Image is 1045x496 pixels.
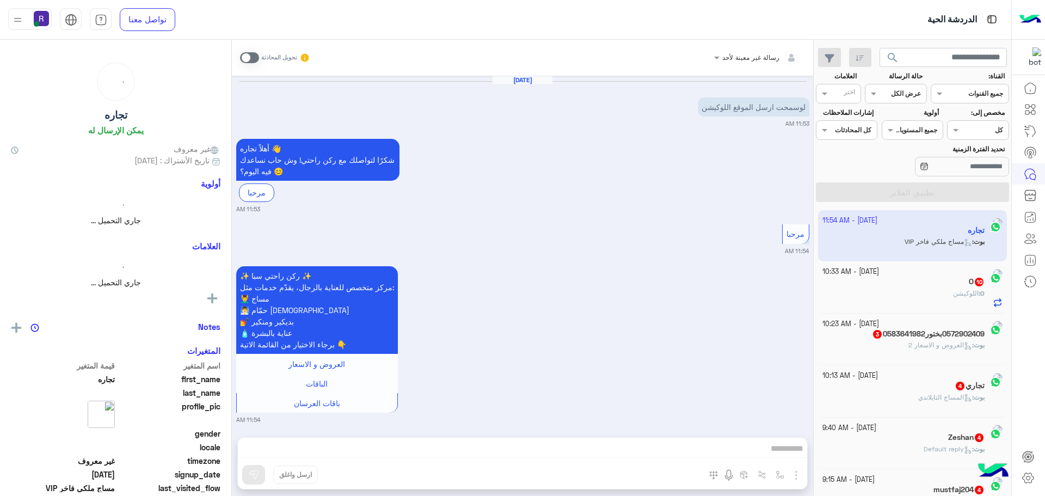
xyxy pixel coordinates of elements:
[14,258,218,277] div: loading...
[974,341,985,349] span: بوت
[239,183,274,201] div: مرحبا
[91,216,141,225] span: جاري التحميل ...
[294,399,340,408] span: باقات العرسان
[953,289,979,297] span: اللوكيشن
[883,108,939,118] label: أولوية
[993,425,1003,434] img: picture
[993,373,1003,383] img: picture
[927,13,977,27] p: الدردشة الحية
[786,229,804,238] span: مرحبا
[933,485,985,494] h5: mustfaj204
[975,433,983,442] span: 4
[990,273,1001,284] img: WhatsApp
[956,382,964,390] span: 4
[117,360,221,371] span: اسم المتغير
[30,323,39,332] img: notes
[975,278,983,286] span: 10
[974,445,985,453] span: بوت
[187,346,220,356] h6: المتغيرات
[198,322,220,332] h6: Notes
[990,428,1001,439] img: WhatsApp
[95,14,107,26] img: tab
[236,139,399,181] p: 4/10/2025, 11:53 AM
[11,373,115,385] span: تجاره
[816,182,1009,202] button: تطبيق الفلاتر
[88,401,115,428] img: picture
[990,377,1001,388] img: WhatsApp
[822,475,875,485] small: [DATE] - 9:15 AM
[88,125,144,135] h6: يمكن الإرسال له
[822,371,878,381] small: [DATE] - 10:13 AM
[822,423,876,433] small: [DATE] - 9:40 AM
[932,71,1005,81] label: القناة:
[273,466,318,484] button: ارسل واغلق
[11,482,115,494] span: مساج ملكي فاخر VIP
[918,393,972,401] span: المساج التايلاندي
[117,442,221,453] span: locale
[948,433,985,442] h5: Zeshan
[90,8,112,31] a: tab
[14,195,218,215] div: loading...
[993,321,1003,330] img: picture
[785,247,809,255] small: 11:54 AM
[974,452,1012,491] img: hulul-logo.png
[990,324,1001,335] img: WhatsApp
[236,266,398,354] p: 4/10/2025, 11:54 AM
[980,289,985,297] span: O
[117,469,221,480] span: signup_date
[104,109,127,121] h5: تجاره
[11,455,115,467] span: غير معروف
[11,241,220,251] h6: العلامات
[288,359,345,369] span: العروض و الاسعار
[34,11,49,26] img: userImage
[117,387,221,399] span: last_name
[117,455,221,467] span: timezone
[100,66,132,97] div: loading...
[11,442,115,453] span: null
[817,108,873,118] label: إشارات الملاحظات
[11,323,21,333] img: add
[969,277,985,286] h5: O
[872,329,985,339] h5: 0572902409بختور0583641982
[134,155,210,166] span: تاريخ الأشتراك : [DATE]
[972,393,985,401] b: :
[822,267,879,277] small: [DATE] - 10:33 AM
[975,486,983,494] span: 4
[117,373,221,385] span: first_name
[261,53,297,62] small: تحويل المحادثة
[972,445,985,453] b: :
[985,13,999,26] img: tab
[493,76,552,84] h6: [DATE]
[1022,47,1041,67] img: 322853014244696
[236,205,260,213] small: 11:53 AM
[993,269,1003,279] img: picture
[949,108,1005,118] label: مخصص إلى:
[866,71,923,81] label: حالة الرسالة
[201,179,220,188] h6: أولوية
[65,14,77,26] img: tab
[908,341,972,349] span: العروض و الاسعار 2
[117,401,221,426] span: profile_pic
[698,97,809,117] p: 4/10/2025, 11:53 AM
[822,319,879,329] small: [DATE] - 10:23 AM
[817,71,857,81] label: العلامات
[1019,8,1041,31] img: Logo
[117,428,221,439] span: gender
[974,393,985,401] span: بوت
[955,381,985,390] h5: تجاري
[873,330,882,339] span: 3
[924,445,972,453] span: Default reply
[972,341,985,349] b: :
[306,379,328,388] span: الباقات
[785,119,809,128] small: 11:53 AM
[722,53,779,62] span: رسالة غير معينة لأحد
[236,415,261,424] small: 11:54 AM
[979,289,985,297] b: :
[886,51,899,64] span: search
[117,482,221,494] span: last_visited_flow
[91,278,141,287] span: جاري التحميل ...
[11,469,115,480] span: 2025-10-04T08:54:02.387Z
[120,8,175,31] a: تواصل معنا
[883,144,1005,154] label: تحديد الفترة الزمنية
[844,87,857,100] div: اختر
